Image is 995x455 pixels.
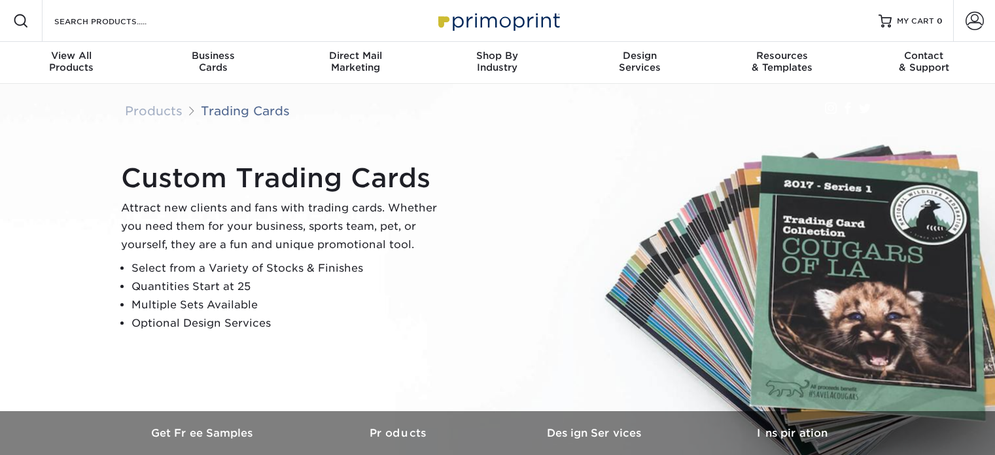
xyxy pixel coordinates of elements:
a: Inspiration [694,411,890,455]
div: & Support [853,50,995,73]
div: & Templates [710,50,852,73]
a: Trading Cards [201,103,290,118]
p: Attract new clients and fans with trading cards. Whether you need them for your business, sports ... [121,199,448,254]
h1: Custom Trading Cards [121,162,448,194]
div: Cards [142,50,284,73]
div: Services [568,50,710,73]
span: Business [142,50,284,62]
li: Quantities Start at 25 [131,278,448,296]
span: Shop By [427,50,568,62]
li: Select from a Variety of Stocks & Finishes [131,259,448,278]
div: Industry [427,50,568,73]
span: Design [568,50,710,62]
a: Products [302,411,498,455]
span: Direct Mail [285,50,427,62]
div: Marketing [285,50,427,73]
span: Resources [710,50,852,62]
h3: Products [302,427,498,439]
a: DesignServices [568,42,710,84]
h3: Inspiration [694,427,890,439]
a: Contact& Support [853,42,995,84]
a: Resources& Templates [710,42,852,84]
span: 0 [937,16,943,26]
a: Shop ByIndustry [427,42,568,84]
a: BusinessCards [142,42,284,84]
h3: Design Services [498,427,694,439]
li: Optional Design Services [131,314,448,333]
a: Products [125,103,183,118]
input: SEARCH PRODUCTS..... [53,13,181,29]
a: Direct MailMarketing [285,42,427,84]
span: MY CART [897,16,934,27]
a: Design Services [498,411,694,455]
h3: Get Free Samples [105,427,302,439]
img: Primoprint [432,7,563,35]
a: Get Free Samples [105,411,302,455]
span: Contact [853,50,995,62]
li: Multiple Sets Available [131,296,448,314]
